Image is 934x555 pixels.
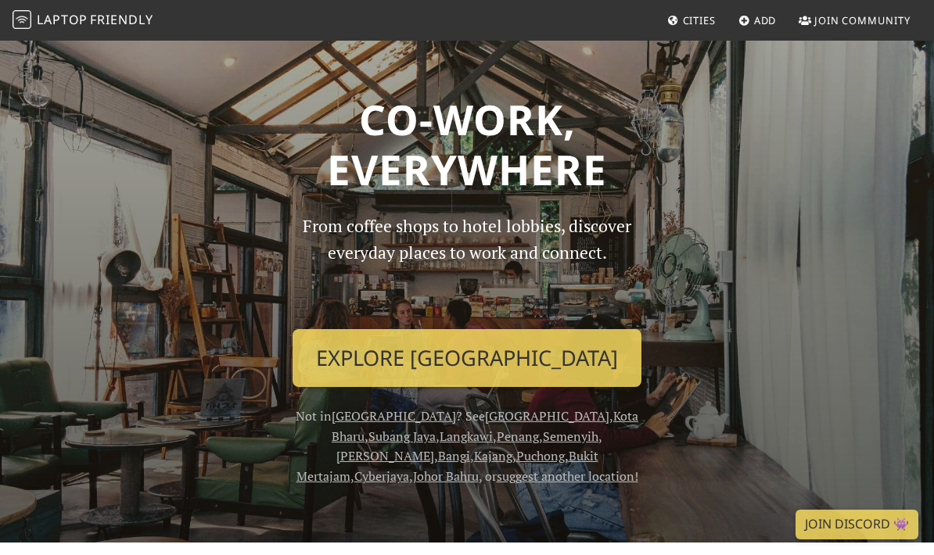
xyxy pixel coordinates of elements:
a: suggest another location! [497,467,638,485]
a: [GEOGRAPHIC_DATA] [332,407,456,424]
span: Cities [683,13,716,27]
a: Johor Bahru [413,467,479,485]
img: LaptopFriendly [13,10,31,29]
a: Explore [GEOGRAPHIC_DATA] [293,329,641,387]
span: Friendly [90,11,153,28]
a: Cities [661,6,722,34]
a: Join Discord 👾 [796,510,918,539]
a: Add [732,6,783,34]
span: Join Community [814,13,911,27]
a: Bukit Mertajam [296,447,598,485]
a: Join Community [792,6,917,34]
a: Langkawi [440,428,493,445]
span: Not in ? See , , , , , , , , , , , , , or [296,407,638,485]
a: Bangi [438,447,470,464]
h1: Co-work, Everywhere [101,95,833,194]
a: Puchong [516,447,565,464]
a: Kajang [474,447,512,464]
a: [PERSON_NAME] [336,447,434,464]
a: Kota Bharu [332,407,638,445]
a: Subang Jaya [368,428,436,445]
p: From coffee shops to hotel lobbies, discover everyday places to work and connect. [289,213,645,317]
a: Cyberjaya [354,467,409,485]
a: Semenyih [543,428,598,445]
a: LaptopFriendly LaptopFriendly [13,7,153,34]
span: Add [754,13,777,27]
a: Penang [497,428,539,445]
span: Laptop [37,11,88,28]
a: [GEOGRAPHIC_DATA] [485,407,609,424]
